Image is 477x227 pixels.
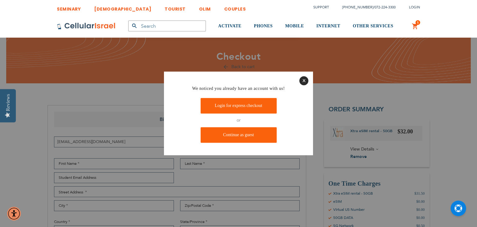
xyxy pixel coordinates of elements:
a: SEMINARY [57,2,81,13]
a: 072-224-3300 [375,5,396,10]
span: OTHER SERVICES [353,24,393,28]
a: OTHER SERVICES [353,15,393,38]
a: 1 [412,23,419,30]
a: Login for express checkout [201,98,277,113]
div: Reviews [5,94,11,111]
a: INTERNET [316,15,340,38]
li: / [336,3,396,12]
h4: We noticed you already have an account with us! [169,86,308,92]
img: Cellular Israel Logo [57,22,116,30]
p: or [169,117,308,124]
a: [DEMOGRAPHIC_DATA] [94,2,151,13]
div: Accessibility Menu [7,207,21,220]
span: Login [409,5,420,10]
span: 1 [417,20,419,25]
a: Continue as guest [201,127,277,143]
a: [PHONE_NUMBER] [342,5,373,10]
span: INTERNET [316,24,340,28]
